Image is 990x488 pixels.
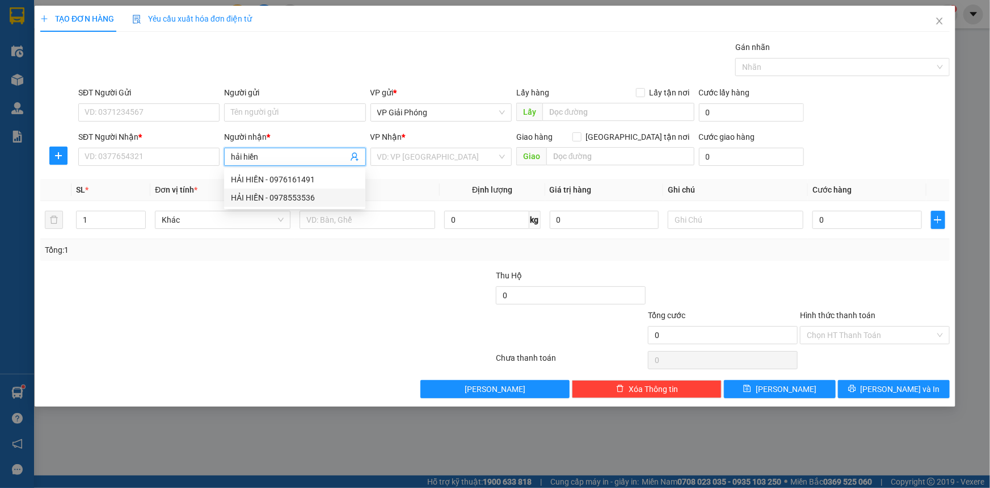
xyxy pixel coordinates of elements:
[838,380,950,398] button: printer[PERSON_NAME] và In
[699,148,804,166] input: Cước giao hàng
[572,380,722,398] button: deleteXóa Thông tin
[496,271,522,280] span: Thu Hộ
[224,131,365,143] div: Người nhận
[648,311,685,320] span: Tổng cước
[231,173,359,186] div: HẢI HIỀN - 0976161491
[465,383,525,395] span: [PERSON_NAME]
[40,14,114,23] span: TẠO ĐƠN HÀNG
[472,185,512,194] span: Định lượng
[724,380,836,398] button: save[PERSON_NAME]
[861,383,940,395] span: [PERSON_NAME] và In
[550,185,592,194] span: Giá trị hàng
[935,16,944,26] span: close
[800,311,875,320] label: Hình thức thanh toán
[45,244,382,256] div: Tổng: 1
[582,131,694,143] span: [GEOGRAPHIC_DATA] tận nơi
[932,215,945,224] span: plus
[78,131,220,143] div: SĐT Người Nhận
[49,147,68,165] button: plus
[645,86,694,99] span: Lấy tận nơi
[529,211,541,229] span: kg
[516,103,542,121] span: Lấy
[224,189,365,207] div: HẢI HIỀN - 0978553536
[50,151,67,160] span: plus
[516,132,553,141] span: Giao hàng
[663,179,808,201] th: Ghi chú
[924,6,955,37] button: Close
[76,185,85,194] span: SL
[224,86,365,99] div: Người gửi
[516,88,549,97] span: Lấy hàng
[132,15,141,24] img: icon
[699,103,804,122] input: Cước lấy hàng
[495,352,647,372] div: Chưa thanh toán
[350,152,359,161] span: user-add
[735,43,770,52] label: Gán nhãn
[629,383,678,395] span: Xóa Thông tin
[40,15,48,23] span: plus
[550,211,659,229] input: 0
[546,147,694,165] input: Dọc đường
[231,191,359,204] div: HẢI HIỀN - 0978553536
[812,185,852,194] span: Cước hàng
[370,86,512,99] div: VP gửi
[516,147,546,165] span: Giao
[155,185,197,194] span: Đơn vị tính
[420,380,570,398] button: [PERSON_NAME]
[699,88,750,97] label: Cước lấy hàng
[743,385,751,394] span: save
[300,211,435,229] input: VD: Bàn, Ghế
[848,385,856,394] span: printer
[542,103,694,121] input: Dọc đường
[370,132,402,141] span: VP Nhận
[132,14,252,23] span: Yêu cầu xuất hóa đơn điện tử
[931,211,945,229] button: plus
[78,86,220,99] div: SĐT Người Gửi
[224,170,365,189] div: HẢI HIỀN - 0976161491
[616,385,624,394] span: delete
[162,211,284,228] span: Khác
[377,104,505,121] span: VP Giải Phóng
[699,132,755,141] label: Cước giao hàng
[45,211,63,229] button: delete
[756,383,816,395] span: [PERSON_NAME]
[668,211,803,229] input: Ghi Chú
